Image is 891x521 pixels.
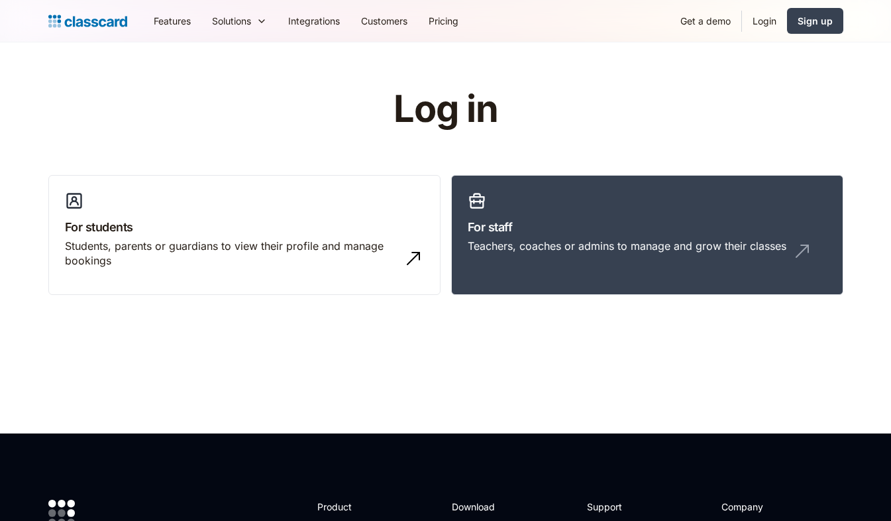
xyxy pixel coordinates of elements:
[798,14,833,28] div: Sign up
[721,500,810,514] h2: Company
[48,12,127,30] a: home
[143,6,201,36] a: Features
[670,6,741,36] a: Get a demo
[317,500,388,514] h2: Product
[48,175,441,296] a: For studentsStudents, parents or guardians to view their profile and manage bookings
[65,239,397,268] div: Students, parents or guardians to view their profile and manage bookings
[235,89,656,130] h1: Log in
[350,6,418,36] a: Customers
[468,239,786,253] div: Teachers, coaches or admins to manage and grow their classes
[742,6,787,36] a: Login
[212,14,251,28] div: Solutions
[787,8,843,34] a: Sign up
[418,6,469,36] a: Pricing
[65,218,424,236] h3: For students
[452,500,506,514] h2: Download
[451,175,843,296] a: For staffTeachers, coaches or admins to manage and grow their classes
[587,500,641,514] h2: Support
[201,6,278,36] div: Solutions
[468,218,827,236] h3: For staff
[278,6,350,36] a: Integrations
